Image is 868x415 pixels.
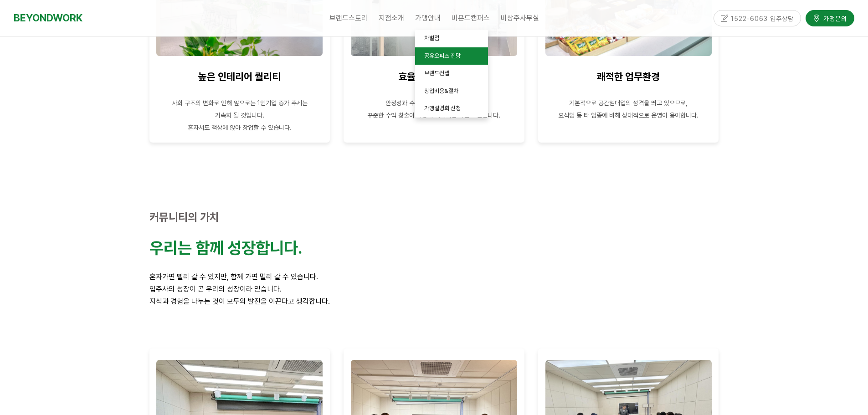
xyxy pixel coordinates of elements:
strong: 효율적인 공간설계 [398,71,470,82]
a: 브랜드컨셉 [415,65,488,82]
a: 가맹문의 [806,8,854,24]
span: 브랜드컨셉 [424,70,449,77]
p: 지식과 경험을 나누는 것이 모두의 발전을 이끈다고 생각합니다. [149,295,719,307]
span: 가맹설명회 신청 [424,105,461,112]
p: 혼자가면 빨리 갈 수 있지만, 함께 가면 멀리 갈 수 있습니다. [149,271,719,283]
span: 혼자서도 책상에 앉아 창업할 수 있습니다. [188,124,292,131]
a: 가맹안내 [410,7,446,30]
span: 브랜드스토리 [329,14,368,22]
span: 공유오피스 전망 [424,52,461,59]
strong: 커뮤니티의 가치 [149,210,219,224]
a: 지점소개 [373,7,410,30]
a: 비욘드캠퍼스 [446,7,495,30]
strong: 쾌적한 업무환경 [597,71,660,82]
span: 비욘드캠퍼스 [452,14,490,22]
span: 요식업 등 타 업종에 비해 상대적으로 운영이 용이합니다. [558,112,699,119]
a: 브랜드스토리 [324,7,373,30]
span: 기본적으로 공간임대업의 성격을 띄고 있으므로, [569,99,688,107]
span: 가맹문의 [821,12,847,21]
span: 가속화 될 것입니다. [215,112,264,119]
span: 꾸준한 수익 창출이 가능해 매력적인 사업 모델입니다. [367,112,500,119]
a: 가맹설명회 신청 [415,100,488,118]
a: 공유오피스 전망 [415,47,488,65]
a: 비상주사무실 [495,7,544,30]
span: 창업비용&절차 [424,87,458,94]
span: 가맹안내 [415,14,441,22]
a: 차별점 [415,30,488,47]
strong: 우리는 함께 성장합니다. [149,238,302,258]
span: 차별점 [424,35,439,41]
span: 높은 인테리어 퀄리티 [198,71,281,82]
span: 지점소개 [379,14,404,22]
p: 입주사의 성장이 곧 우리의 성장이라 믿습니다. [149,283,719,295]
span: 사회 구조의 변화로 인해 앞으로는 1인기업 증가 추세는 [172,99,308,107]
span: 비상주사무실 [501,14,539,22]
a: BEYONDWORK [14,10,82,26]
span: 안정성과 수익성을 동시에 얻을 수 있는 [385,99,482,107]
a: 창업비용&절차 [415,82,488,100]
